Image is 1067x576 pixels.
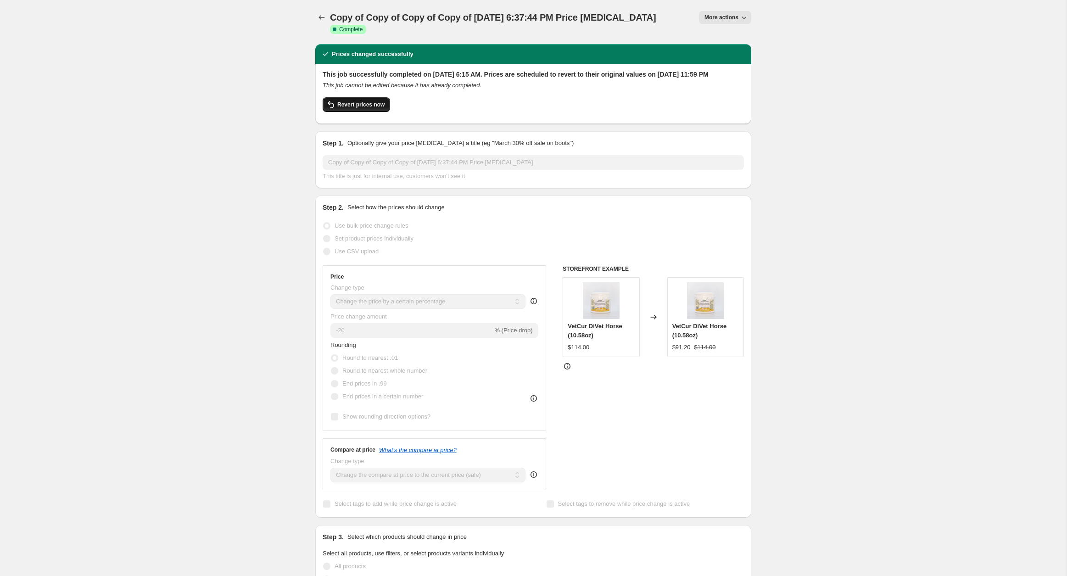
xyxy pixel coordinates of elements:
[330,12,656,22] span: Copy of Copy of Copy of Copy of [DATE] 6:37:44 PM Price [MEDICAL_DATA]
[323,532,344,542] h2: Step 3.
[699,11,751,24] button: More actions
[672,323,727,339] span: VetCur DiVet Horse (10.58oz)
[323,70,744,79] h2: This job successfully completed on [DATE] 6:15 AM. Prices are scheduled to revert to their origin...
[379,447,457,453] button: What's the compare at price?
[558,500,690,507] span: Select tags to remove while price change is active
[323,173,465,179] span: This title is just for internal use, customers won't see it
[494,327,532,334] span: % (Price drop)
[583,282,620,319] img: vetcur-divet-horse-291116_80x.jpg
[339,26,363,33] span: Complete
[568,343,589,352] div: $114.00
[323,139,344,148] h2: Step 1.
[347,139,574,148] p: Optionally give your price [MEDICAL_DATA] a title (eg "March 30% off sale on boots")
[330,458,364,464] span: Change type
[347,203,445,212] p: Select how the prices should change
[342,380,387,387] span: End prices in .99
[330,341,356,348] span: Rounding
[347,532,467,542] p: Select which products should change in price
[342,367,427,374] span: Round to nearest whole number
[323,155,744,170] input: 30% off holiday sale
[323,82,481,89] i: This job cannot be edited because it has already completed.
[335,222,408,229] span: Use bulk price change rules
[529,470,538,479] div: help
[687,282,724,319] img: vetcur-divet-horse-291116_80x.jpg
[335,500,457,507] span: Select tags to add while price change is active
[330,323,492,338] input: -15
[315,11,328,24] button: Price change jobs
[323,97,390,112] button: Revert prices now
[335,248,379,255] span: Use CSV upload
[563,265,744,273] h6: STOREFRONT EXAMPLE
[342,393,423,400] span: End prices in a certain number
[342,354,398,361] span: Round to nearest .01
[330,284,364,291] span: Change type
[335,235,413,242] span: Set product prices individually
[704,14,738,21] span: More actions
[337,101,385,108] span: Revert prices now
[342,413,430,420] span: Show rounding direction options?
[568,323,622,339] span: VetCur DiVet Horse (10.58oz)
[330,313,387,320] span: Price change amount
[332,50,413,59] h2: Prices changed successfully
[330,446,375,453] h3: Compare at price
[672,343,691,352] div: $91.20
[323,550,504,557] span: Select all products, use filters, or select products variants individually
[694,343,715,352] strike: $114.00
[529,296,538,306] div: help
[323,203,344,212] h2: Step 2.
[330,273,344,280] h3: Price
[335,563,366,570] span: All products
